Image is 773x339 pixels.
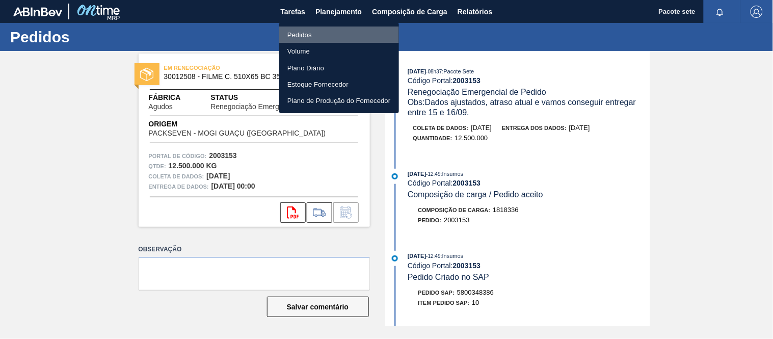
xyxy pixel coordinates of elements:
a: Pedidos [279,27,399,43]
a: Estoque Fornecedor [279,76,399,92]
font: Volume [287,47,310,55]
font: Plano de Produção do Fornecedor [287,97,391,105]
font: Plano Diário [287,64,324,71]
a: Plano Diário [279,60,399,76]
a: Volume [279,43,399,59]
font: Estoque Fornecedor [287,81,349,88]
font: Pedidos [287,31,312,39]
a: Plano de Produção do Fornecedor [279,92,399,109]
